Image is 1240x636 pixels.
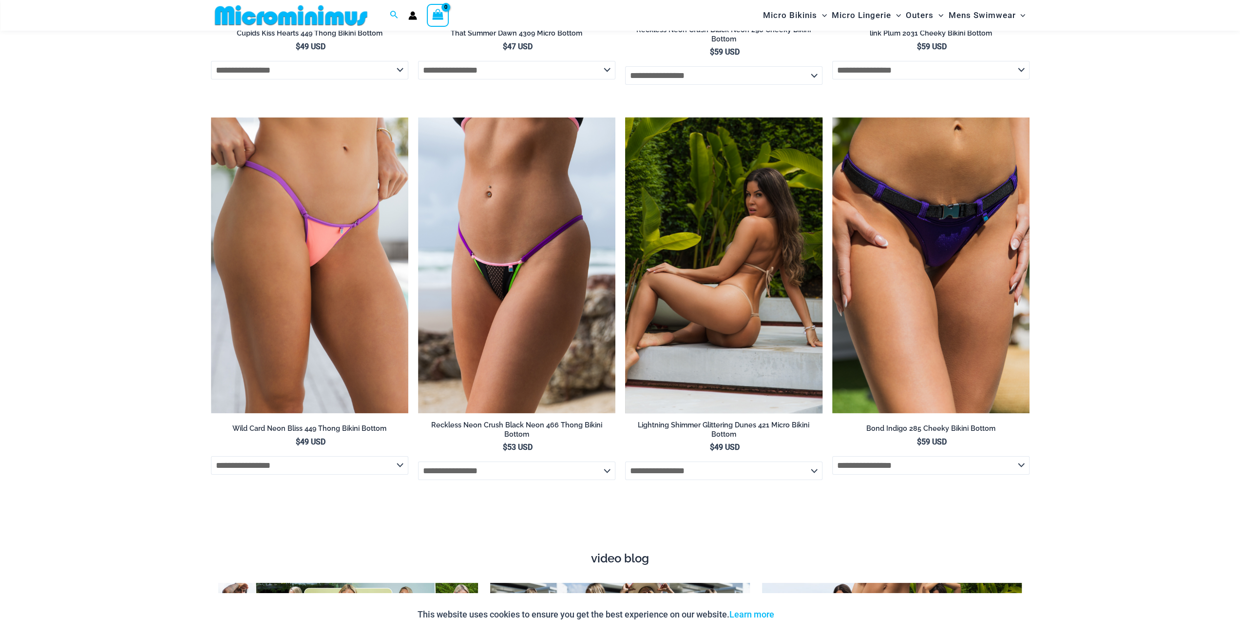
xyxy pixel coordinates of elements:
img: Reckless Neon Crush Black Neon 466 Thong 01 [418,117,615,414]
bdi: 53 USD [503,443,533,452]
span: $ [296,437,300,446]
a: link Plum 2031 Cheeky Bikini Bottom [832,29,1030,41]
a: View Shopping Cart, empty [427,4,449,26]
a: Lightning Shimmer Glittering Dunes 421 Micro Bikini Bottom [625,421,822,443]
span: $ [296,42,300,51]
span: Mens Swimwear [948,3,1015,28]
span: Micro Lingerie [832,3,891,28]
h2: Bond Indigo 285 Cheeky Bikini Bottom [832,424,1030,433]
h2: Wild Card Neon Bliss 449 Thong Bikini Bottom [211,424,408,433]
a: Lightning Shimmer Glittering Dunes 421 Micro 01Lightning Shimmer Glittering Dunes 317 Tri Top 421... [625,117,822,414]
bdi: 49 USD [296,437,325,446]
a: Wild Card Neon Bliss 449 Thong 01Wild Card Neon Bliss 449 Thong 02Wild Card Neon Bliss 449 Thong 02 [211,117,408,414]
h2: Cupids Kiss Hearts 449 Thong Bikini Bottom [211,29,408,38]
img: Wild Card Neon Bliss 449 Thong 01 [211,117,408,414]
img: Bond Indigo 285 Cheeky Bikini 01 [832,117,1030,414]
span: $ [917,437,921,446]
bdi: 47 USD [503,42,533,51]
span: $ [917,42,921,51]
a: Bond Indigo 285 Cheeky Bikini Bottom [832,424,1030,437]
span: Menu Toggle [1015,3,1025,28]
a: Micro BikinisMenu ToggleMenu Toggle [761,3,829,28]
a: Mens SwimwearMenu ToggleMenu Toggle [946,3,1028,28]
span: $ [503,42,507,51]
bdi: 59 USD [917,437,947,446]
a: OutersMenu ToggleMenu Toggle [903,3,946,28]
button: Accept [782,603,823,626]
h2: Reckless Neon Crush Black Neon 466 Thong Bikini Bottom [418,421,615,439]
span: Menu Toggle [934,3,943,28]
a: Search icon link [390,9,399,21]
img: Lightning Shimmer Glittering Dunes 317 Tri Top 421 Micro 03 [625,117,822,414]
span: Micro Bikinis [763,3,817,28]
a: Micro LingerieMenu ToggleMenu Toggle [829,3,903,28]
h2: Reckless Neon Crush Black Neon 296 Cheeky Bikini Bottom [625,25,822,43]
a: Reckless Neon Crush Black Neon 466 Thong 01Reckless Neon Crush Black Neon 466 Thong 03Reckless Ne... [418,117,615,414]
span: Menu Toggle [891,3,901,28]
span: $ [710,47,714,57]
nav: Site Navigation [759,1,1030,29]
span: Outers [906,3,934,28]
h4: video blog [218,552,1022,566]
span: Menu Toggle [817,3,827,28]
a: That Summer Dawn 4309 Micro Bottom [418,29,615,41]
img: MM SHOP LOGO FLAT [211,4,371,26]
a: Wild Card Neon Bliss 449 Thong Bikini Bottom [211,424,408,437]
a: Account icon link [408,11,417,20]
bdi: 59 USD [917,42,947,51]
h2: Lightning Shimmer Glittering Dunes 421 Micro Bikini Bottom [625,421,822,439]
a: Reckless Neon Crush Black Neon 466 Thong Bikini Bottom [418,421,615,443]
span: $ [710,443,714,452]
h2: link Plum 2031 Cheeky Bikini Bottom [832,29,1030,38]
p: This website uses cookies to ensure you get the best experience on our website. [418,607,774,622]
bdi: 49 USD [296,42,325,51]
a: Cupids Kiss Hearts 449 Thong Bikini Bottom [211,29,408,41]
bdi: 49 USD [710,443,740,452]
bdi: 59 USD [710,47,740,57]
a: Learn more [729,609,774,619]
a: Reckless Neon Crush Black Neon 296 Cheeky Bikini Bottom [625,25,822,47]
span: $ [503,443,507,452]
h2: That Summer Dawn 4309 Micro Bottom [418,29,615,38]
a: Bond Indigo 285 Cheeky Bikini 01Bond Indigo 285 Cheeky Bikini 02Bond Indigo 285 Cheeky Bikini 02 [832,117,1030,414]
